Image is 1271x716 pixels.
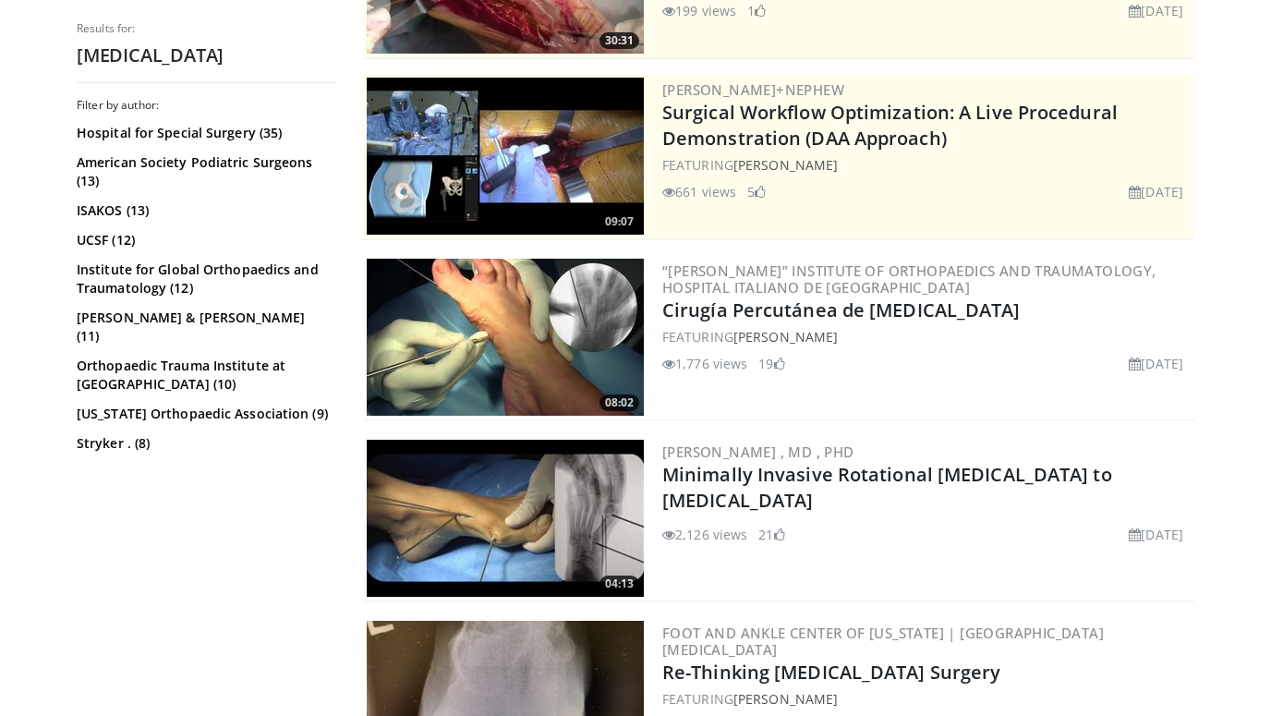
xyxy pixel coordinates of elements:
[662,462,1112,513] a: Minimally Invasive Rotational [MEDICAL_DATA] to [MEDICAL_DATA]
[758,525,784,544] li: 21
[77,309,331,346] a: [PERSON_NAME] & [PERSON_NAME] (11)
[77,231,331,249] a: UCSF (12)
[662,1,736,20] li: 199 views
[367,78,644,235] a: 09:07
[662,261,1156,297] a: “[PERSON_NAME]” Institute of Orthopaedics and Traumatology, Hospital Italiano de [GEOGRAPHIC_DATA]
[747,182,766,201] li: 5
[747,1,766,20] li: 1
[662,689,1191,709] div: FEATURING
[1129,182,1183,201] li: [DATE]
[77,153,331,190] a: American Society Podiatric Surgeons (13)
[77,357,331,394] a: Orthopaedic Trauma Institute at [GEOGRAPHIC_DATA] (10)
[758,354,784,373] li: 19
[662,182,736,201] li: 661 views
[77,21,335,36] p: Results for:
[662,354,747,373] li: 1,776 views
[367,440,644,597] a: 04:13
[367,259,644,416] img: d9fc06ee-4feb-4e18-8bd7-4d6fb7c85d2e.300x170_q85_crop-smart_upscale.jpg
[367,440,644,597] img: 3b8a7d09-cb25-4d04-a351-9a37230f743c.300x170_q85_crop-smart_upscale.jpg
[77,261,331,297] a: Institute for Global Orthopaedics and Traumatology (12)
[599,394,639,411] span: 08:02
[662,100,1118,151] a: Surgical Workflow Optimization: A Live Procedural Demonstration (DAA Approach)
[599,32,639,49] span: 30:31
[77,434,331,453] a: Stryker . (8)
[77,405,331,423] a: [US_STATE] Orthopaedic Association (9)
[662,525,747,544] li: 2,126 views
[367,78,644,235] img: bcfc90b5-8c69-4b20-afee-af4c0acaf118.300x170_q85_crop-smart_upscale.jpg
[662,327,1191,346] div: FEATURING
[662,660,1000,685] a: Re-Thinking [MEDICAL_DATA] Surgery
[662,443,854,461] a: [PERSON_NAME] , MD , PhD
[733,156,838,174] a: [PERSON_NAME]
[1129,1,1183,20] li: [DATE]
[662,80,844,99] a: [PERSON_NAME]+Nephew
[599,576,639,592] span: 04:13
[599,213,639,230] span: 09:07
[77,124,331,142] a: Hospital for Special Surgery (35)
[662,624,1104,659] a: Foot and Ankle Center of [US_STATE] | [GEOGRAPHIC_DATA][MEDICAL_DATA]
[77,98,335,113] h3: Filter by author:
[733,690,838,708] a: [PERSON_NAME]
[77,43,335,67] h2: [MEDICAL_DATA]
[662,155,1191,175] div: FEATURING
[733,328,838,346] a: [PERSON_NAME]
[1129,354,1183,373] li: [DATE]
[367,259,644,416] a: 08:02
[1129,525,1183,544] li: [DATE]
[77,201,331,220] a: ISAKOS (13)
[662,297,1021,322] a: Cirugía Percutánea de [MEDICAL_DATA]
